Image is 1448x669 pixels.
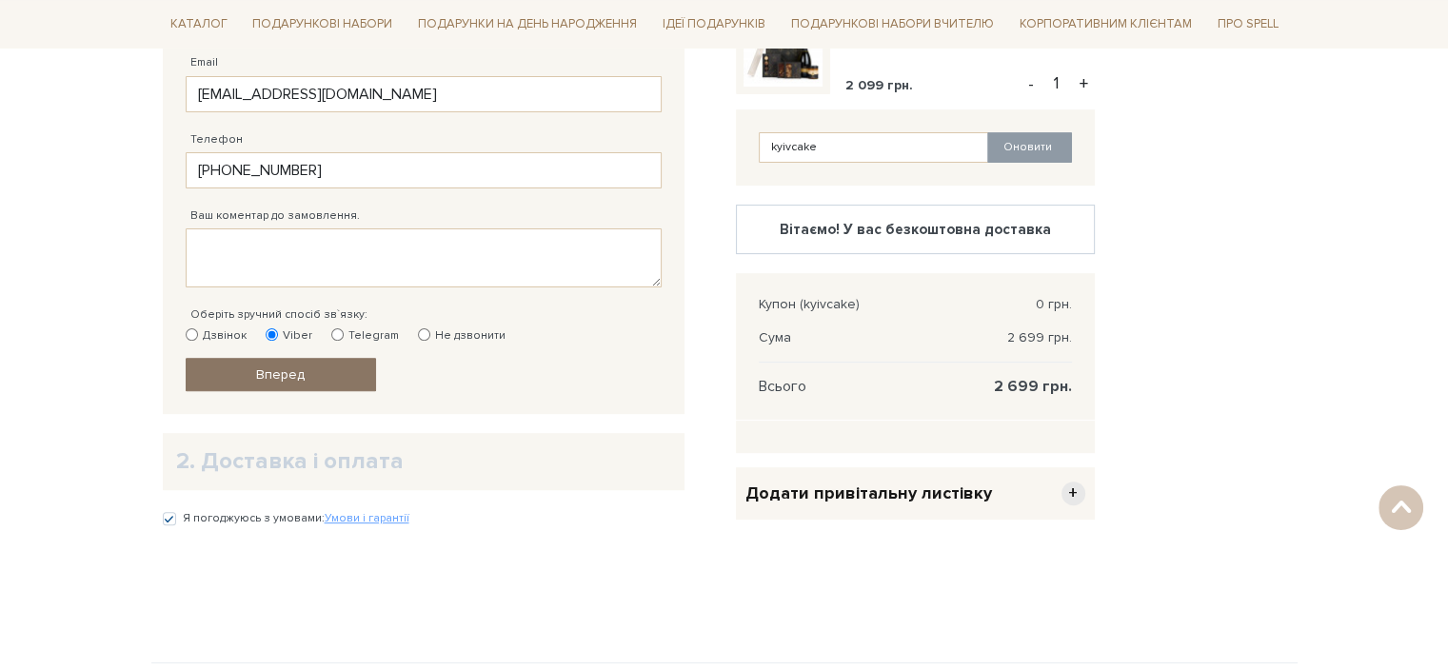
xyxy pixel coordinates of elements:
label: Оберіть зручний спосіб зв`язку: [190,306,367,324]
span: Вперед [256,366,305,383]
a: Умови і гарантії [325,511,409,525]
span: + [1061,482,1085,505]
span: Купон (kyivcake) [759,296,860,313]
span: Всього [759,378,806,395]
label: Telegram [331,327,399,344]
span: Додати привітальну листівку [745,482,992,504]
label: Viber [266,327,312,344]
span: 2 699 грн. [994,378,1072,395]
a: Ідеї подарунків [655,10,773,39]
input: Telegram [331,328,344,341]
label: Телефон [190,131,243,148]
button: - [1022,69,1041,98]
label: Я погоджуюсь з умовами: [183,510,409,527]
label: Дзвінок [186,327,247,344]
input: Дзвінок [186,328,198,341]
a: Подарункові набори Вчителю [784,8,1002,40]
h2: 2. Доставка і оплата [176,446,671,476]
input: Viber [266,328,278,341]
label: Email [190,54,218,71]
a: Корпоративним клієнтам [1012,10,1200,39]
a: Про Spell [1209,10,1285,39]
button: + [1073,69,1095,98]
label: Ваш коментар до замовлення. [190,207,360,225]
a: Подарунки на День народження [410,10,645,39]
span: 0 грн. [1036,296,1072,313]
input: Не дзвонити [418,328,430,341]
a: Каталог [163,10,235,39]
label: Не дзвонити [418,327,506,344]
input: Введіть код купона [759,132,989,163]
span: 2 699 грн. [1007,329,1072,346]
button: Оновити [987,132,1072,163]
span: 2 099 грн. [845,77,913,93]
span: Сума [759,329,791,346]
div: Вітаємо! У вас безкоштовна доставка [752,221,1079,238]
a: Подарункові набори [245,10,400,39]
